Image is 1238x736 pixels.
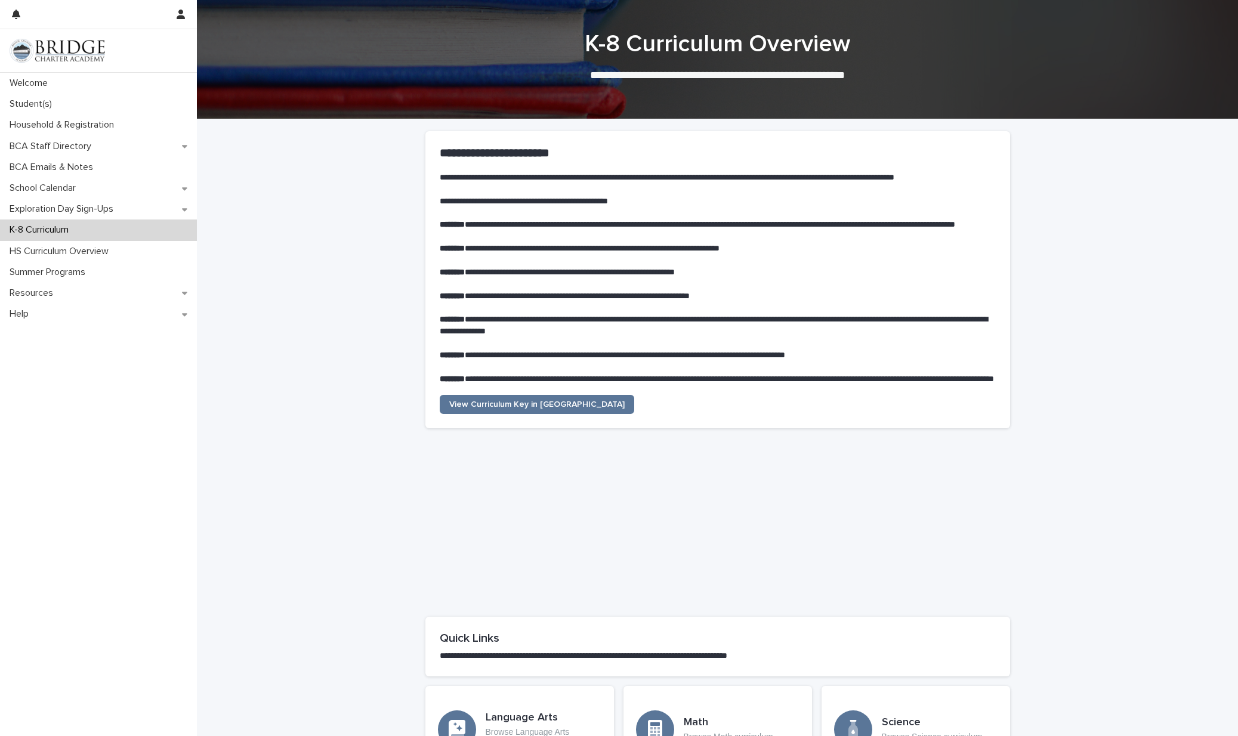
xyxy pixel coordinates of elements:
[440,395,634,414] a: View Curriculum Key in [GEOGRAPHIC_DATA]
[486,712,601,725] h3: Language Arts
[5,267,95,278] p: Summer Programs
[5,78,57,89] p: Welcome
[5,224,78,236] p: K-8 Curriculum
[449,400,625,409] span: View Curriculum Key in [GEOGRAPHIC_DATA]
[684,716,776,729] h3: Math
[440,631,996,645] h2: Quick Links
[5,203,123,215] p: Exploration Day Sign-Ups
[5,162,103,173] p: BCA Emails & Notes
[5,141,101,152] p: BCA Staff Directory
[5,98,61,110] p: Student(s)
[5,119,124,131] p: Household & Registration
[5,287,63,299] p: Resources
[5,183,85,194] p: School Calendar
[10,39,105,63] img: V1C1m3IdTEidaUdm9Hs0
[882,716,985,729] h3: Science
[5,308,38,320] p: Help
[5,246,118,257] p: HS Curriculum Overview
[425,30,1010,58] h1: K-8 Curriculum Overview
